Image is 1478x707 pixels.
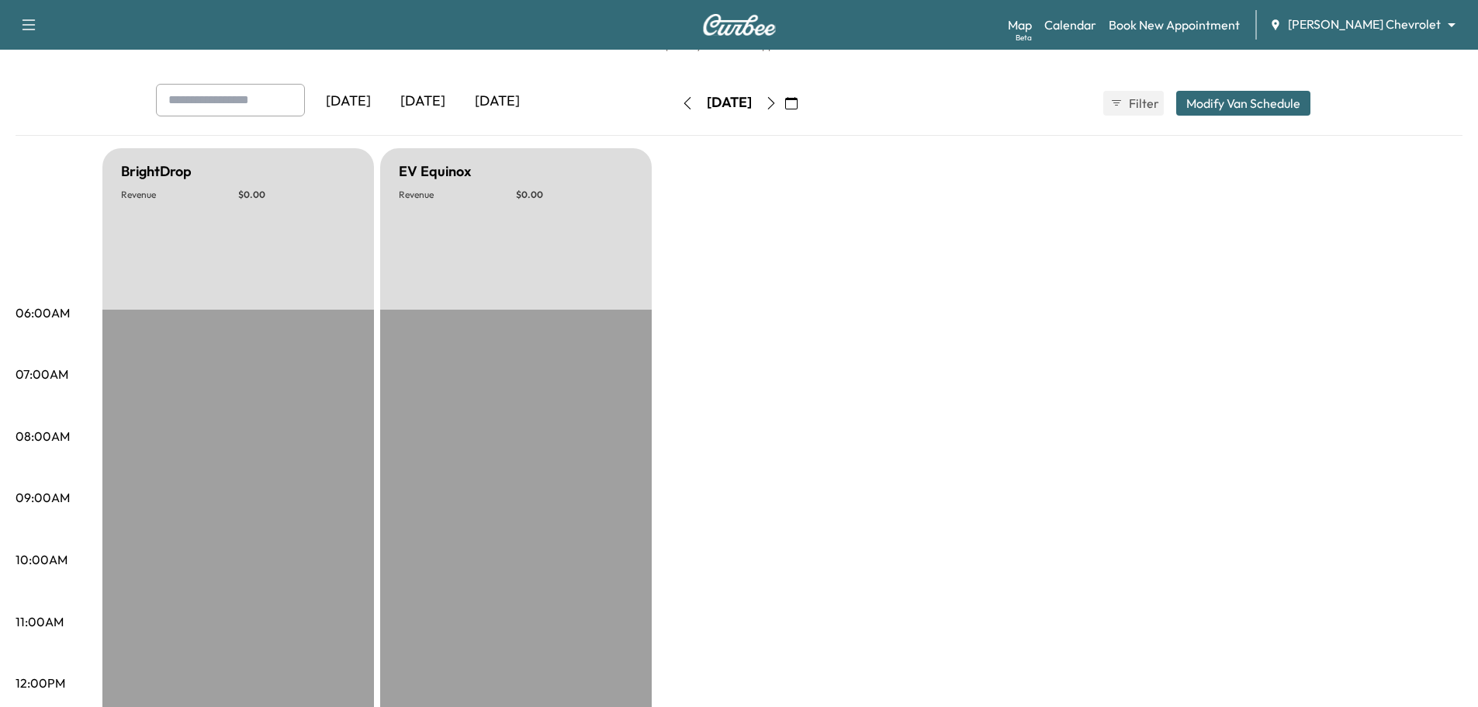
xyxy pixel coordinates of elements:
[16,365,68,383] p: 07:00AM
[1129,94,1157,113] span: Filter
[1016,32,1032,43] div: Beta
[121,161,192,182] h5: BrightDrop
[460,84,535,120] div: [DATE]
[516,189,633,201] p: $ 0.00
[16,674,65,692] p: 12:00PM
[1109,16,1240,34] a: Book New Appointment
[16,550,67,569] p: 10:00AM
[1008,16,1032,34] a: MapBeta
[386,84,460,120] div: [DATE]
[121,189,238,201] p: Revenue
[16,427,70,445] p: 08:00AM
[16,612,64,631] p: 11:00AM
[1288,16,1441,33] span: [PERSON_NAME] Chevrolet
[707,93,752,113] div: [DATE]
[16,488,70,507] p: 09:00AM
[702,14,777,36] img: Curbee Logo
[1176,91,1310,116] button: Modify Van Schedule
[399,189,516,201] p: Revenue
[1103,91,1164,116] button: Filter
[311,84,386,120] div: [DATE]
[399,161,471,182] h5: EV Equinox
[16,303,70,322] p: 06:00AM
[1044,16,1096,34] a: Calendar
[238,189,355,201] p: $ 0.00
